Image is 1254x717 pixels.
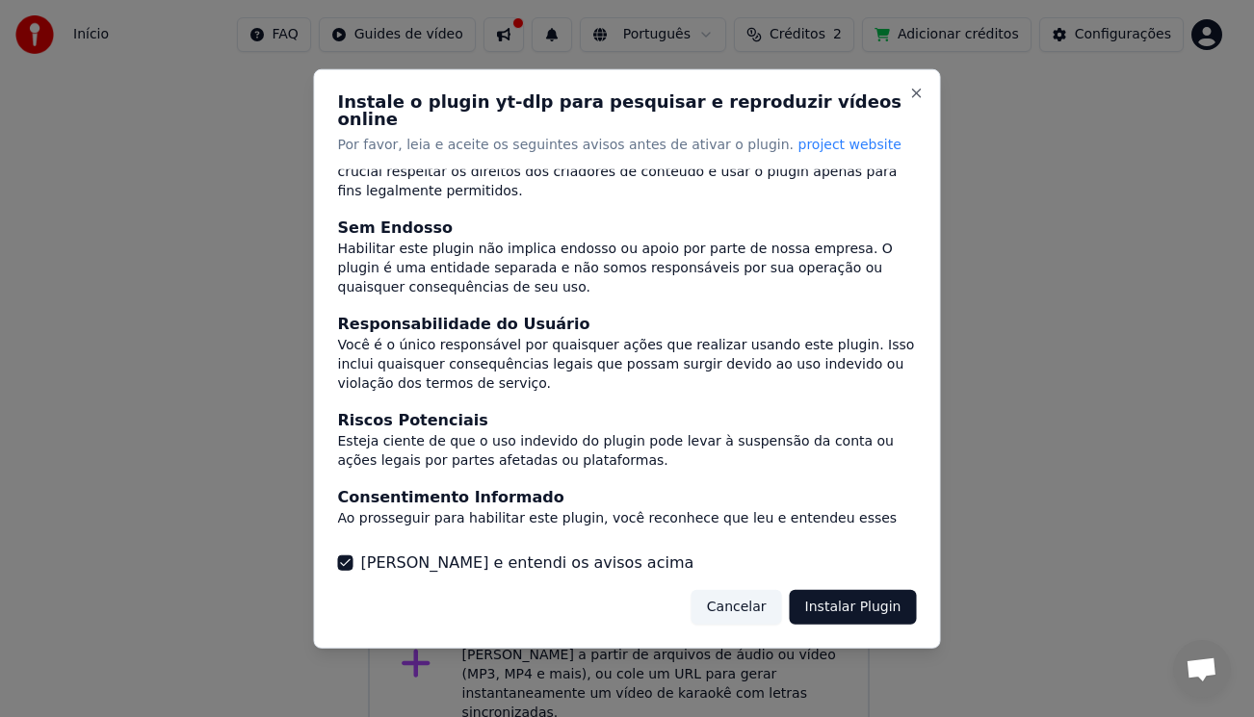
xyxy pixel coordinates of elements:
button: Instalar Plugin [790,590,917,625]
div: Esteja ciente de que o uso indevido do plugin pode levar à suspensão da conta ou ações legais por... [338,432,917,471]
div: Riscos Potenciais [338,409,917,432]
button: Cancelar [692,590,782,625]
div: Ao prosseguir para habilitar este plugin, você reconhece que leu e entendeu esses avisos e aceita... [338,509,917,548]
div: Sem Endosso [338,217,917,240]
div: Você é o único responsável por quaisquer ações que realizar usando este plugin. Isso inclui quais... [338,336,917,394]
span: project website [798,136,901,151]
h2: Instale o plugin yt-dlp para pesquisar e reproduzir vídeos online [338,92,917,127]
p: Por favor, leia e aceite os seguintes avisos antes de ativar o plugin. [338,135,917,154]
div: Responsabilidade do Usuário [338,313,917,336]
div: Consentimento Informado [338,486,917,509]
div: Este plugin pode permitir ações (como baixar conteúdo) que podem infringir as leis de direitos au... [338,124,917,201]
div: Habilitar este plugin não implica endosso ou apoio por parte de nossa empresa. O plugin é uma ent... [338,240,917,297]
label: [PERSON_NAME] e entendi os avisos acima [361,551,694,575]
